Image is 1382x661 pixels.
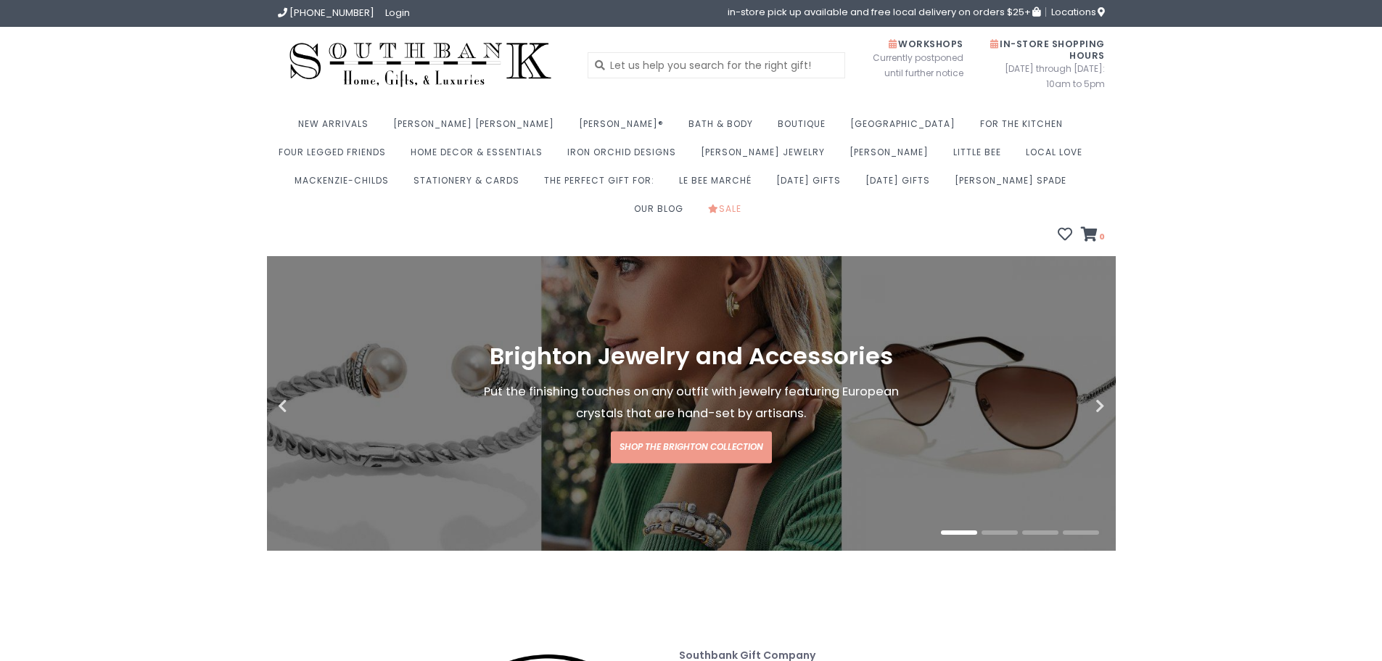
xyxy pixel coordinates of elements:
a: [PERSON_NAME] [PERSON_NAME] [393,114,562,142]
button: 1 of 4 [941,530,977,535]
a: MacKenzie-Childs [295,171,396,199]
img: Southbank Gift Company -- Home, Gifts, and Luxuries [278,38,564,92]
button: 4 of 4 [1063,530,1099,535]
button: 3 of 4 [1022,530,1058,535]
a: [PHONE_NUMBER] [278,6,374,20]
a: Boutique [778,114,833,142]
a: Home Decor & Essentials [411,142,550,171]
a: For the Kitchen [980,114,1070,142]
a: [PERSON_NAME] Jewelry [701,142,832,171]
a: [PERSON_NAME]® [579,114,671,142]
a: Iron Orchid Designs [567,142,683,171]
a: Local Love [1026,142,1090,171]
a: Four Legged Friends [279,142,393,171]
a: New Arrivals [298,114,376,142]
a: Sale [708,199,749,227]
span: Put the finishing touches on any outfit with jewelry featuring European crystals that are hand-se... [484,384,899,422]
a: Shop the Brighton Collection [611,432,772,464]
a: [DATE] Gifts [776,171,848,199]
a: The perfect gift for: [544,171,662,199]
button: Next [1032,399,1105,414]
input: Let us help you search for the right gift! [588,52,845,78]
a: Little Bee [953,142,1008,171]
span: in-store pick up available and free local delivery on orders $25+ [728,7,1040,17]
span: In-Store Shopping Hours [990,38,1105,62]
span: Workshops [889,38,963,50]
h1: Brighton Jewelry and Accessories [468,344,915,370]
a: Locations [1045,7,1105,17]
button: 2 of 4 [982,530,1018,535]
button: Previous [278,399,350,414]
a: [GEOGRAPHIC_DATA] [850,114,963,142]
span: [PHONE_NUMBER] [289,6,374,20]
span: Locations [1051,5,1105,19]
span: Currently postponed until further notice [855,50,963,81]
a: Stationery & Cards [414,171,527,199]
a: Le Bee Marché [679,171,759,199]
a: [DATE] Gifts [865,171,937,199]
a: Bath & Body [688,114,760,142]
a: 0 [1081,229,1105,243]
a: [PERSON_NAME] Spade [955,171,1074,199]
a: [PERSON_NAME] [850,142,936,171]
a: Login [385,6,410,20]
span: 0 [1098,231,1105,242]
span: [DATE] through [DATE]: 10am to 5pm [985,61,1105,91]
a: Our Blog [634,199,691,227]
